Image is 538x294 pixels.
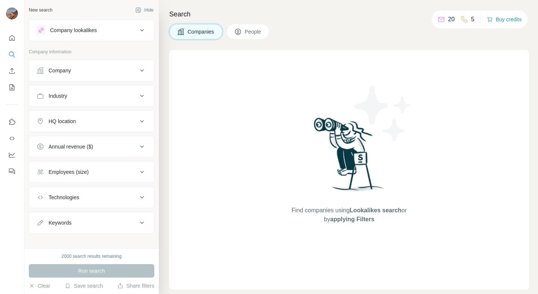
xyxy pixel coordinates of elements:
[29,21,154,39] button: Company lookalikes
[188,28,215,35] span: Companies
[6,7,18,19] img: Avatar
[6,165,18,178] button: Feedback
[49,219,71,226] div: Keywords
[6,81,18,94] button: My lists
[448,15,455,24] p: 20
[49,168,89,176] div: Employees (size)
[310,116,388,199] img: Surfe Illustration - Woman searching with binoculars
[49,92,67,100] div: Industry
[29,62,154,79] button: Company
[6,48,18,61] button: Search
[62,253,122,260] div: 2000 search results remaining
[65,282,103,290] button: Save search
[471,15,474,24] p: 5
[29,112,154,130] button: HQ location
[50,26,97,34] div: Company lookalikes
[6,64,18,78] button: Enrich CSV
[29,49,154,55] p: Company information
[49,143,93,150] div: Annual revenue ($)
[487,14,522,25] button: Buy credits
[6,132,18,145] button: Use Surfe API
[29,138,154,156] button: Annual revenue ($)
[29,188,154,206] button: Technologies
[29,214,154,232] button: Keywords
[6,115,18,129] button: Use Surfe on LinkedIn
[130,4,159,16] button: Hide
[289,206,409,224] span: Find companies using or by
[29,163,154,181] button: Employees (size)
[49,67,71,74] div: Company
[29,7,52,13] div: New search
[349,80,417,147] img: Surfe Illustration - Stars
[6,148,18,162] button: Dashboard
[330,216,374,222] span: applying Filters
[169,9,529,19] h4: Search
[49,118,76,125] div: HQ location
[6,31,18,45] button: Quick start
[245,28,262,35] span: People
[29,282,50,290] button: Clear
[49,194,79,201] div: Technologies
[29,87,154,105] button: Industry
[117,282,154,290] button: Share filters
[350,207,402,213] span: Lookalikes search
